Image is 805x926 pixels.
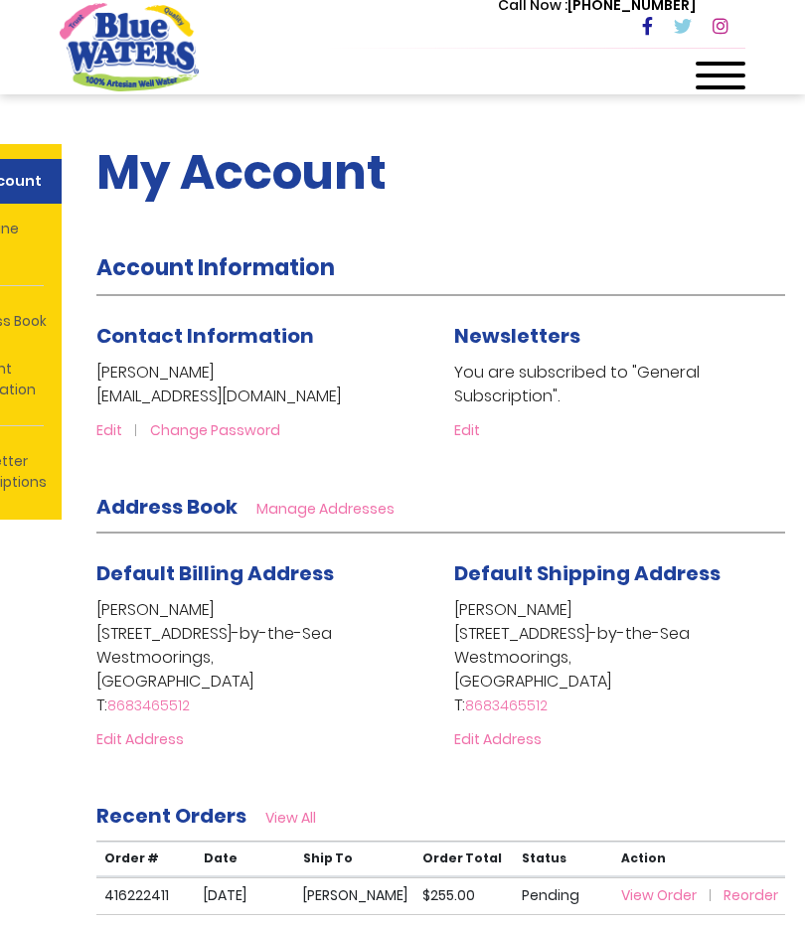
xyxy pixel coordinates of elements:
strong: Recent Orders [96,802,246,830]
a: Edit [96,420,146,440]
a: Reorder [724,885,778,905]
span: Default Billing Address [96,559,334,587]
strong: Address Book [96,493,238,521]
a: 8683465512 [107,695,190,715]
span: View Order [621,885,697,905]
td: [PERSON_NAME] [295,877,414,914]
a: store logo [60,3,199,90]
th: Order Total [414,842,514,876]
td: Pending [514,877,613,914]
span: Default Shipping Address [454,559,721,587]
address: [PERSON_NAME] [STREET_ADDRESS]-by-the-Sea Westmoorings, [GEOGRAPHIC_DATA] T: [96,598,427,717]
th: Ship To [295,842,414,876]
a: Edit Address [96,729,184,749]
th: Action [613,842,785,876]
p: [PERSON_NAME] [EMAIL_ADDRESS][DOMAIN_NAME] [96,361,427,408]
span: $255.00 [422,885,475,905]
span: Edit [96,420,122,440]
th: Status [514,842,613,876]
td: 416222411 [96,877,196,914]
span: Newsletters [454,322,580,350]
a: Edit Address [454,729,542,749]
a: View All [265,808,316,828]
p: You are subscribed to "General Subscription". [454,361,785,408]
strong: Account Information [96,252,335,283]
span: Contact Information [96,322,314,350]
a: View Order [621,885,721,905]
span: My Account [96,139,387,206]
a: Edit [454,420,480,440]
a: Manage Addresses [256,499,395,519]
th: Date [196,842,295,876]
address: [PERSON_NAME] [STREET_ADDRESS]-by-the-Sea Westmoorings, [GEOGRAPHIC_DATA] T: [454,598,785,717]
th: Order # [96,842,196,876]
a: 8683465512 [465,695,548,715]
td: [DATE] [196,877,295,914]
a: Change Password [150,420,280,440]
